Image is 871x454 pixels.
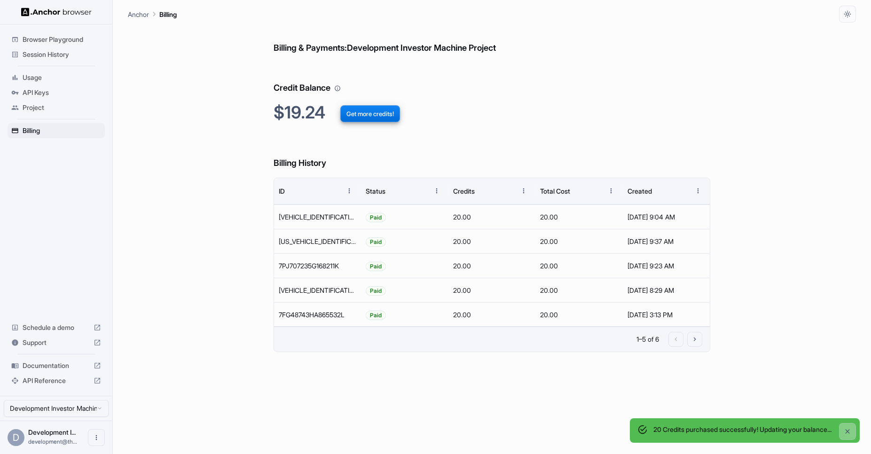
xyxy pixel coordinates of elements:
button: Menu [428,182,445,199]
span: API Reference [23,376,90,385]
h6: Billing & Payments: Development Investor Machine Project [274,23,710,55]
div: Documentation [8,358,105,373]
span: Paid [366,254,385,278]
button: Sort [411,182,428,199]
div: Schedule a demo [8,320,105,335]
p: Billing [159,9,177,19]
button: Menu [603,182,620,199]
span: Paid [366,230,385,254]
button: Close [839,423,856,440]
span: Session History [23,50,101,59]
nav: breadcrumb [128,9,177,19]
div: 7FG48743HA865532L [274,302,361,327]
button: Menu [690,182,706,199]
span: Paid [366,303,385,327]
div: 20.00 [448,253,535,278]
div: Billing [8,123,105,138]
div: 20.00 [448,229,535,253]
span: Documentation [23,361,90,370]
img: Anchor Logo [21,8,92,16]
span: Project [23,103,101,112]
div: 79E44995ED8198725 [274,204,361,229]
div: 20.00 [535,302,622,327]
div: 7PJ707235G168211K [274,253,361,278]
div: Credits [453,187,475,195]
div: 20.00 [535,253,622,278]
div: [DATE] 8:29 AM [628,278,705,302]
span: Browser Playground [23,35,101,44]
div: [DATE] 9:37 AM [628,229,705,253]
div: Created [628,187,652,195]
div: [DATE] 9:23 AM [628,254,705,278]
span: Schedule a demo [23,323,90,332]
div: Project [8,100,105,115]
span: Paid [366,279,385,303]
div: 20.00 [448,204,535,229]
button: Get more credits! [340,105,400,122]
button: Open menu [88,429,105,446]
div: Support [8,335,105,350]
button: Menu [515,182,532,199]
svg: Your credit balance will be consumed as you use the API. Visit the usage page to view a breakdown... [334,85,341,92]
span: API Keys [23,88,101,97]
span: Development Investor Machine [28,428,76,436]
button: Sort [586,182,603,199]
span: Paid [366,205,385,229]
h6: Credit Balance [274,63,710,95]
button: Sort [498,182,515,199]
div: Total Cost [540,187,570,195]
div: 20 Credits purchased successfully! Updating your balance... [653,421,832,440]
div: [DATE] 9:04 AM [628,205,705,229]
div: 19X64011TS1548456 [274,278,361,302]
button: Menu [341,182,358,199]
div: 4ML076371G4728343 [274,229,361,253]
div: Browser Playground [8,32,105,47]
div: Status [366,187,385,195]
h6: Billing History [274,138,710,170]
p: 1–5 of 6 [636,335,659,344]
div: 20.00 [535,204,622,229]
h2: $19.24 [274,102,710,123]
span: development@theinvestormachine.com [28,438,77,445]
div: ID [279,187,285,195]
div: API Reference [8,373,105,388]
button: Go to next page [687,332,702,347]
div: Session History [8,47,105,62]
div: Usage [8,70,105,85]
span: Support [23,338,90,347]
div: 20.00 [448,278,535,302]
div: API Keys [8,85,105,100]
span: Billing [23,126,101,135]
div: 20.00 [448,302,535,327]
button: Sort [673,182,690,199]
span: Usage [23,73,101,82]
div: [DATE] 3:13 PM [628,303,705,327]
div: 20.00 [535,278,622,302]
div: 20.00 [535,229,622,253]
button: Sort [324,182,341,199]
div: D [8,429,24,446]
p: Anchor [128,9,149,19]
